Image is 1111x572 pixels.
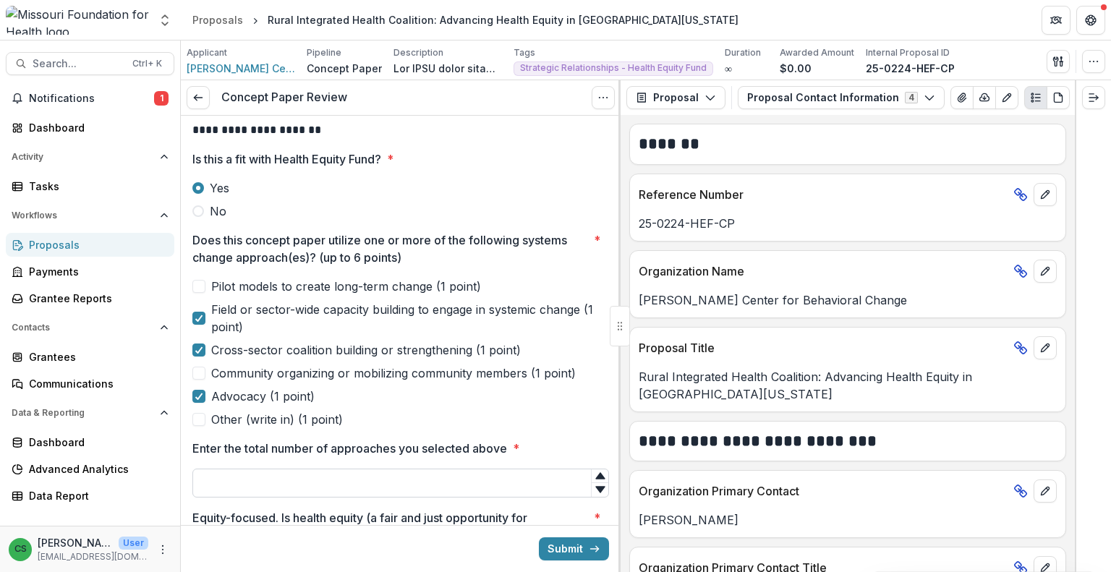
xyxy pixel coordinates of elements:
button: Open Data & Reporting [6,401,174,424]
a: [PERSON_NAME] Center for Behavioral Change [187,61,295,76]
button: Submit [539,537,609,560]
button: Proposal Contact Information4 [738,86,945,109]
a: Dashboard [6,430,174,454]
span: Data & Reporting [12,408,154,418]
p: Awarded Amount [780,46,854,59]
div: Advanced Analytics [29,461,163,477]
div: Payments [29,264,163,279]
p: ∞ [725,61,732,76]
p: Concept Paper [307,61,382,76]
button: edit [1034,479,1057,503]
span: Advocacy (1 point) [211,388,315,405]
span: Cross-sector coalition building or strengthening (1 point) [211,341,521,359]
button: Open Activity [6,145,174,168]
div: Data Report [29,488,163,503]
p: Is this a fit with Health Equity Fund? [192,150,381,168]
p: [PERSON_NAME] [639,511,1057,529]
div: Grantee Reports [29,291,163,306]
a: Payments [6,260,174,283]
a: Tasks [6,174,174,198]
button: Partners [1042,6,1070,35]
p: Proposal Title [639,339,1008,357]
a: Dashboard [6,116,174,140]
span: Activity [12,152,154,162]
button: Edit as form [995,86,1018,109]
button: View Attached Files [950,86,974,109]
button: Search... [6,52,174,75]
p: Rural Integrated Health Coalition: Advancing Health Equity in [GEOGRAPHIC_DATA][US_STATE] [639,368,1057,403]
span: 1 [154,91,169,106]
img: Missouri Foundation for Health logo [6,6,149,35]
a: Grantee Reports [6,286,174,310]
div: Chase Shiflet [14,545,27,554]
p: 25-0224-HEF-CP [866,61,955,76]
div: Ctrl + K [129,56,165,72]
button: Open Contacts [6,316,174,339]
a: Grantees [6,345,174,369]
button: edit [1034,183,1057,206]
nav: breadcrumb [187,9,744,30]
p: $0.00 [780,61,812,76]
span: Yes [210,179,229,197]
span: Contacts [12,323,154,333]
div: Tasks [29,179,163,194]
div: Rural Integrated Health Coalition: Advancing Health Equity in [GEOGRAPHIC_DATA][US_STATE] [268,12,738,27]
div: Dashboard [29,120,163,135]
a: Advanced Analytics [6,457,174,481]
a: Proposals [6,233,174,257]
div: Dashboard [29,435,163,450]
p: [PERSON_NAME] Center for Behavioral Change [639,291,1057,309]
p: Enter the total number of approaches you selected above [192,440,507,457]
span: Field or sector-wide capacity building to engage in systemic change (1 point) [211,301,609,336]
span: Community organizing or mobilizing community members (1 point) [211,364,576,382]
span: Other (write in) (1 point) [211,411,343,428]
p: Description [393,46,443,59]
span: Strategic Relationships - Health Equity Fund [520,63,707,73]
button: Options [592,86,615,109]
p: Internal Proposal ID [866,46,950,59]
div: Grantees [29,349,163,364]
span: Workflows [12,210,154,221]
p: 25-0224-HEF-CP [639,215,1057,232]
button: edit [1034,260,1057,283]
div: Communications [29,376,163,391]
button: More [154,541,171,558]
p: Tags [514,46,535,59]
button: Plaintext view [1024,86,1047,109]
button: Expand right [1082,86,1105,109]
p: Does this concept paper utilize one or more of the following systems change approach(es)? (up to ... [192,231,588,266]
button: Get Help [1076,6,1105,35]
div: Proposals [29,237,163,252]
p: Organization Name [639,262,1008,280]
p: Lor IPSU dolor sitam co adipisc eli seddo: Eiusmodtemp inc utlaboreet dolore magnaaliqua enimadmi... [393,61,502,76]
p: Reference Number [639,186,1008,203]
p: User [119,537,148,550]
span: Search... [33,58,124,70]
button: Open entity switcher [155,6,175,35]
a: Communications [6,372,174,396]
button: Proposal [626,86,725,109]
a: Data Report [6,484,174,508]
p: Organization Primary Contact [639,482,1008,500]
p: [PERSON_NAME] [38,535,113,550]
p: Pipeline [307,46,341,59]
button: Open Workflows [6,204,174,227]
h3: Concept Paper Review [221,90,347,104]
span: No [210,202,226,220]
div: Proposals [192,12,243,27]
span: Pilot models to create long-term change (1 point) [211,278,481,295]
a: Proposals [187,9,249,30]
span: Notifications [29,93,154,105]
button: Notifications1 [6,87,174,110]
p: Applicant [187,46,227,59]
button: edit [1034,336,1057,359]
p: [EMAIL_ADDRESS][DOMAIN_NAME] [38,550,148,563]
p: Duration [725,46,761,59]
button: PDF view [1047,86,1070,109]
